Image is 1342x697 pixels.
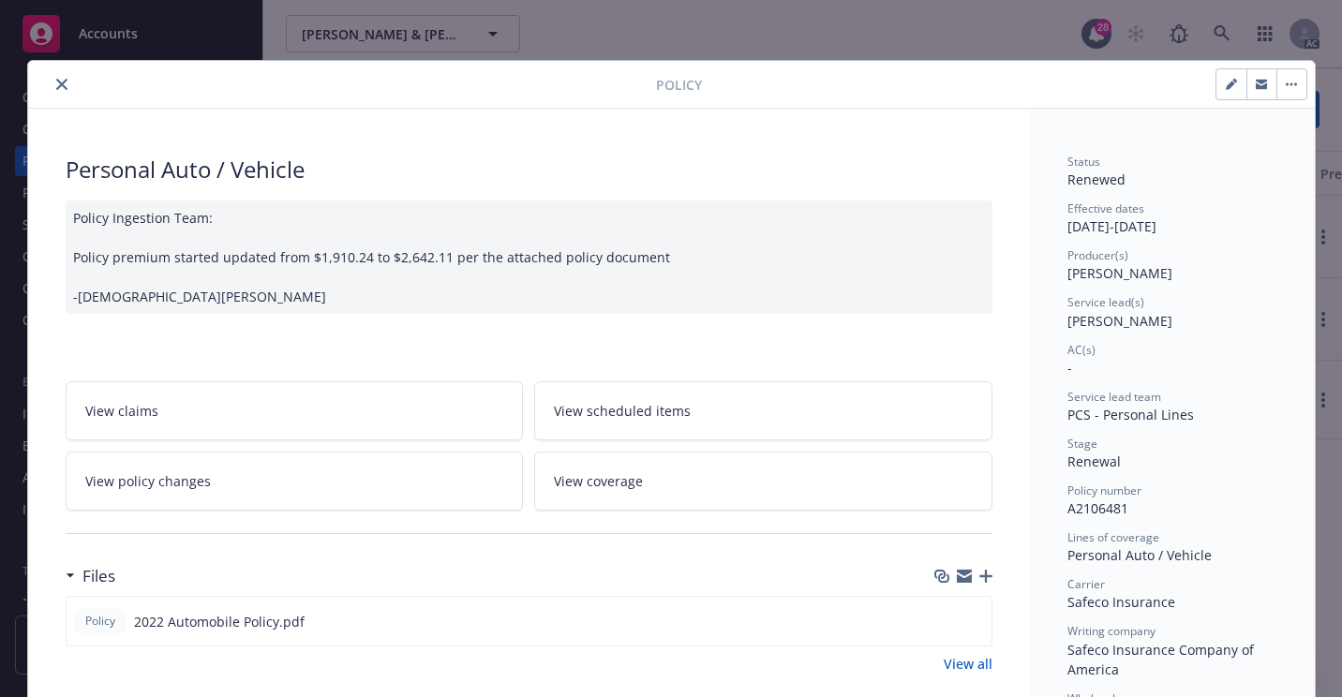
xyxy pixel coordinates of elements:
[1067,264,1172,282] span: [PERSON_NAME]
[51,73,73,96] button: close
[82,564,115,588] h3: Files
[1067,452,1121,470] span: Renewal
[1067,436,1097,452] span: Stage
[1067,529,1159,545] span: Lines of coverage
[1067,247,1128,263] span: Producer(s)
[134,612,305,631] span: 2022 Automobile Policy.pdf
[66,564,115,588] div: Files
[66,381,524,440] a: View claims
[1067,641,1258,678] span: Safeco Insurance Company of America
[656,75,702,95] span: Policy
[85,401,158,421] span: View claims
[66,154,992,185] div: Personal Auto / Vehicle
[1067,200,1144,216] span: Effective dates
[1067,200,1277,236] div: [DATE] - [DATE]
[1067,154,1100,170] span: Status
[1067,406,1194,423] span: PCS - Personal Lines
[66,200,992,314] div: Policy Ingestion Team: Policy premium started updated from $1,910.24 to $2,642.11 per the attache...
[1067,576,1105,592] span: Carrier
[554,401,691,421] span: View scheduled items
[66,452,524,511] a: View policy changes
[534,452,992,511] a: View coverage
[967,612,984,631] button: preview file
[85,471,211,491] span: View policy changes
[1067,545,1277,565] div: Personal Auto / Vehicle
[82,613,119,630] span: Policy
[1067,482,1141,498] span: Policy number
[1067,389,1161,405] span: Service lead team
[534,381,992,440] a: View scheduled items
[1067,294,1144,310] span: Service lead(s)
[554,471,643,491] span: View coverage
[1067,312,1172,330] span: [PERSON_NAME]
[1067,499,1128,517] span: A2106481
[1067,359,1072,377] span: -
[937,612,952,631] button: download file
[1067,593,1175,611] span: Safeco Insurance
[1067,342,1096,358] span: AC(s)
[1067,171,1126,188] span: Renewed
[944,654,992,674] a: View all
[1067,623,1156,639] span: Writing company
